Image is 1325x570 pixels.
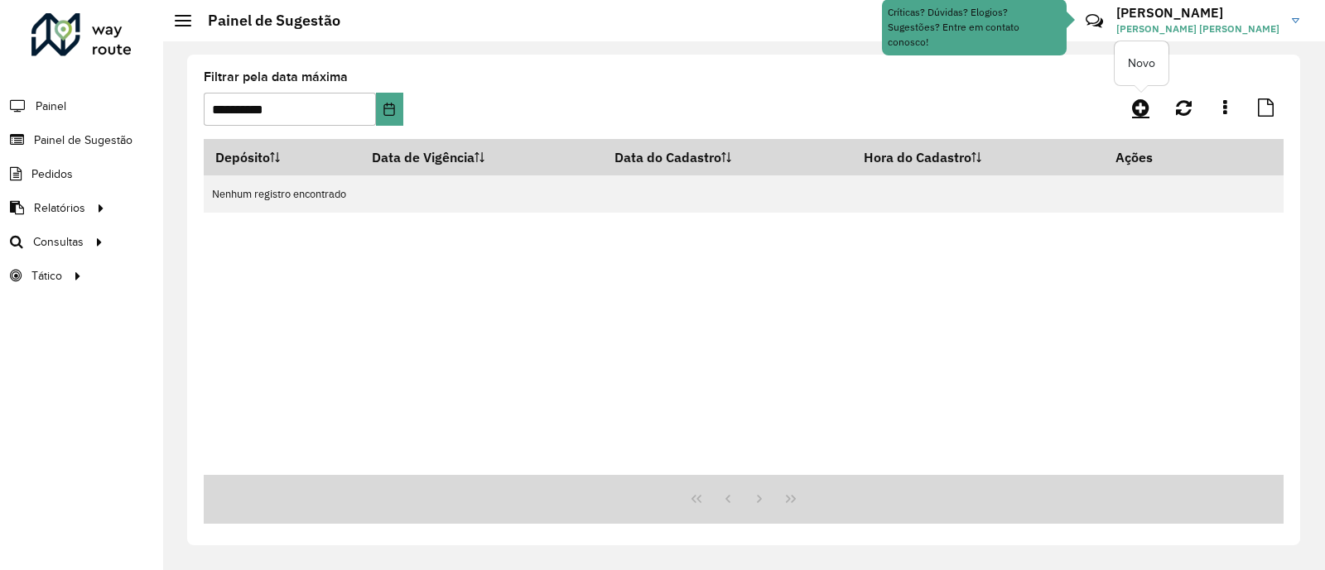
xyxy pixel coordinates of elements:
[1115,41,1168,85] div: Novo
[204,140,360,175] th: Depósito
[376,93,402,126] button: Choose Date
[31,267,62,285] span: Tático
[360,140,603,175] th: Data de Vigência
[31,165,73,183] span: Pedidos
[1116,5,1279,21] h3: [PERSON_NAME]
[1077,3,1112,39] a: Contato Rápido
[1116,22,1279,36] span: [PERSON_NAME] [PERSON_NAME]
[191,12,340,30] h2: Painel de Sugestão
[888,5,1061,50] div: Críticas? Dúvidas? Elogios? Sugestões? Entre em contato conosco!
[204,175,1284,213] td: Nenhum registro encontrado
[36,98,66,115] span: Painel
[34,199,85,217] span: Relatórios
[603,140,853,175] th: Data do Cadastro
[34,132,132,149] span: Painel de Sugestão
[33,233,84,251] span: Consultas
[204,67,348,87] label: Filtrar pela data máxima
[853,140,1105,175] th: Hora do Cadastro
[1104,140,1203,175] th: Ações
